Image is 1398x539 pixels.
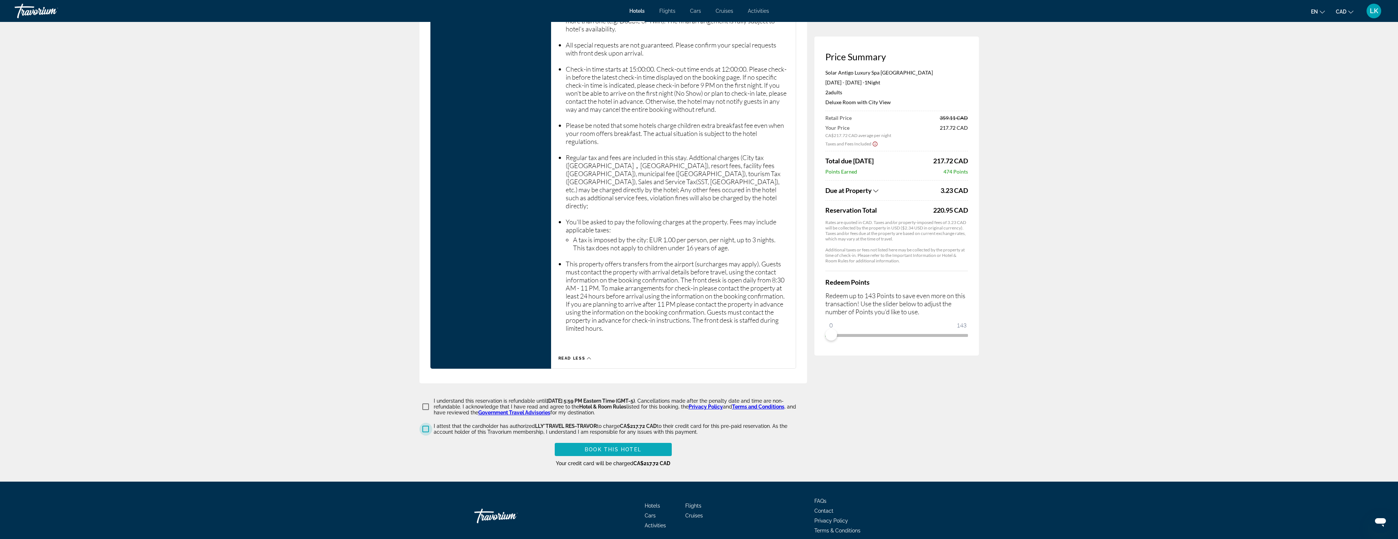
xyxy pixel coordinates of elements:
span: LK [1370,7,1378,15]
span: Total due [DATE] [825,157,874,165]
p: Redeem up to 143 Points to save even more on this transaction! Use the slider below to adjust the... [825,292,968,316]
iframe: Button to launch messaging window [1369,510,1392,533]
button: User Menu [1364,3,1383,19]
span: 3.23 CAD [941,186,968,194]
span: Night [867,79,880,86]
span: Hotel & Room Rules [579,404,626,410]
h3: Price Summary [825,51,968,62]
p: Additional taxes or fees not listed here may be collected by the property at time of check-in. Pl... [825,247,968,263]
p: I understand this reservation is refundable until . Cancellations made after the penalty date and... [434,398,807,415]
span: ngx-slider [825,329,837,341]
span: 2 [825,89,842,95]
span: 1 [864,79,867,86]
li: Regular tax and fees are included in this stay. Addtional charges (City tax ([GEOGRAPHIC_DATA]，[G... [566,153,788,210]
span: Adults [828,89,842,95]
span: 217.72 CAD [940,125,968,138]
a: Terms & Conditions [814,528,860,534]
button: Show Taxes and Fees breakdown [825,186,939,195]
p: I attest that the cardholder has authorized to charge to their credit card for this pre-paid rese... [434,423,807,435]
span: CA$217.72 CAD average per night [825,133,891,138]
span: Your credit card will be charged [556,460,670,466]
a: Privacy Policy [689,404,723,410]
span: 217.72 CAD [933,157,968,165]
span: CAD [1336,9,1346,15]
li: All special requests are not guaranteed. Please confirm your special requests with front desk upo... [566,41,788,57]
span: CA$217.72 CAD [620,423,657,429]
a: Hotels [645,503,660,509]
div: 220.95 CAD [933,206,968,214]
a: Hotels [629,8,645,14]
a: Travorium [474,505,547,527]
button: Read less [558,356,591,361]
p: Rates are quoted in CAD. Taxes and/or property-imposed fees of 3.23 CAD will be collected by the ... [825,220,968,242]
a: Government Travel Advisories [478,410,550,415]
span: LLY*TRAVEL RES-TRAVOR [535,423,597,429]
span: Taxes and Fees Included [825,141,871,147]
span: Retail Price [825,115,852,121]
h4: Redeem Points [825,278,968,286]
button: Show Taxes and Fees disclaimer [872,140,878,147]
span: 359.11 CAD [940,115,968,121]
p: Deluxe Room with City View [825,99,968,105]
li: Please be noted that some hotels charge children extra breakfast fee even when your room offers b... [566,121,788,145]
button: Change language [1311,6,1325,17]
a: Travorium [15,1,88,20]
li: A tax is imposed by the city: EUR 1.00 per person, per night, up to 3 nights. This tax does not a... [573,236,788,252]
span: 143 [956,321,968,330]
span: [DATE] 5:59 PM Eastern Time (GMT-5) [547,398,635,404]
a: Cruises [716,8,733,14]
button: Change currency [1336,6,1353,17]
p: You'll be asked to pay the following charges at the property. Fees may include applicable taxes: [566,218,788,234]
li: Check-in time starts at 15:00:00. Check-out time ends at 12:00:00. Please check-in before the lat... [566,65,788,113]
a: Flights [685,503,701,509]
a: FAQs [814,498,826,504]
a: Terms and Conditions [732,404,784,410]
span: CA$217.72 CAD [633,460,670,466]
span: Reservation Total [825,206,931,214]
p: Solar Antigo Luxury Spa [GEOGRAPHIC_DATA] [825,69,968,76]
span: en [1311,9,1318,15]
a: Flights [659,8,675,14]
span: 474 Points [943,168,968,175]
a: Activities [645,523,666,528]
button: Show Taxes and Fees breakdown [825,140,878,147]
span: Due at Property [825,186,872,194]
a: Cruises [685,513,703,519]
a: Privacy Policy [814,518,848,524]
a: Cars [645,513,656,519]
li: This property offers transfers from the airport (surcharges may apply). Guests must contact the p... [566,260,788,332]
span: 0 [828,321,834,330]
span: Book this hotel [585,447,641,452]
button: Book this hotel [555,443,672,456]
span: Read less [558,356,585,361]
a: Activities [748,8,769,14]
span: Points Earned [825,168,857,175]
a: Cars [690,8,701,14]
ngx-slider: ngx-slider [825,334,968,335]
span: Your Price [825,125,891,131]
p: [DATE] - [DATE] - [825,79,968,86]
a: Contact [814,508,833,514]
